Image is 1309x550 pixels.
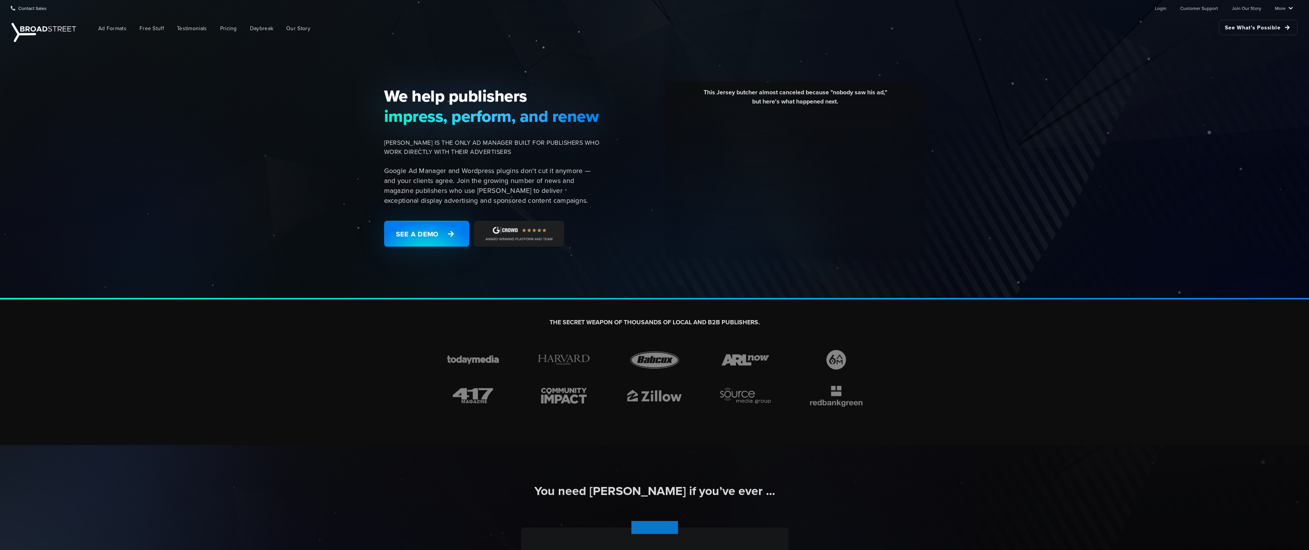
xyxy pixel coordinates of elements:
img: brand-icon [532,348,595,372]
iframe: YouTube video player [671,112,920,251]
a: More [1275,0,1293,16]
a: Login [1155,0,1166,16]
span: [PERSON_NAME] IS THE ONLY AD MANAGER BUILT FOR PUBLISHERS WHO WORK DIRECTLY WITH THEIR ADVERTISERS [384,138,600,157]
img: brand-icon [441,348,505,372]
img: Broadstreet | The Ad Manager for Small Publishers [11,23,76,42]
div: This Jersey butcher almost canceled because "nobody saw his ad," but here's what happened next. [671,88,920,112]
span: Free Stuff [139,24,164,32]
h2: THE SECRET WEAPON OF THOUSANDS OF LOCAL AND B2B PUBLISHERS. [441,319,868,327]
nav: Main [80,16,1298,41]
span: impress, perform, and renew [384,106,600,126]
span: We help publishers [384,86,600,106]
span: Our Story [286,24,310,32]
span: Pricing [220,24,237,32]
a: Contact Sales [11,0,47,16]
img: brand-icon [623,384,686,408]
img: brand-icon [623,348,686,372]
img: brand-icon [714,384,777,408]
a: Our Story [281,20,316,37]
img: brand-icon [805,348,868,372]
a: See What's Possible [1219,20,1298,35]
img: brand-icon [714,348,777,372]
span: Daybreak [250,24,273,32]
span: Testimonials [177,24,207,32]
a: Pricing [214,20,243,37]
a: Daybreak [244,20,279,37]
a: Join Our Story [1232,0,1261,16]
a: Customer Support [1180,0,1218,16]
img: brand-icon [805,384,868,408]
img: brand-icon [532,384,595,408]
a: Ad Formats [92,20,132,37]
img: brand-icon [441,384,505,408]
a: Testimonials [171,20,213,37]
span: Ad Formats [98,24,127,32]
p: Google Ad Manager and Wordpress plugins don't cut it anymore — and your clients agree. Join the g... [384,166,600,205]
h2: You need [PERSON_NAME] if you’ve ever ... [441,483,868,499]
a: See a Demo [384,221,469,247]
a: Free Stuff [134,20,170,37]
